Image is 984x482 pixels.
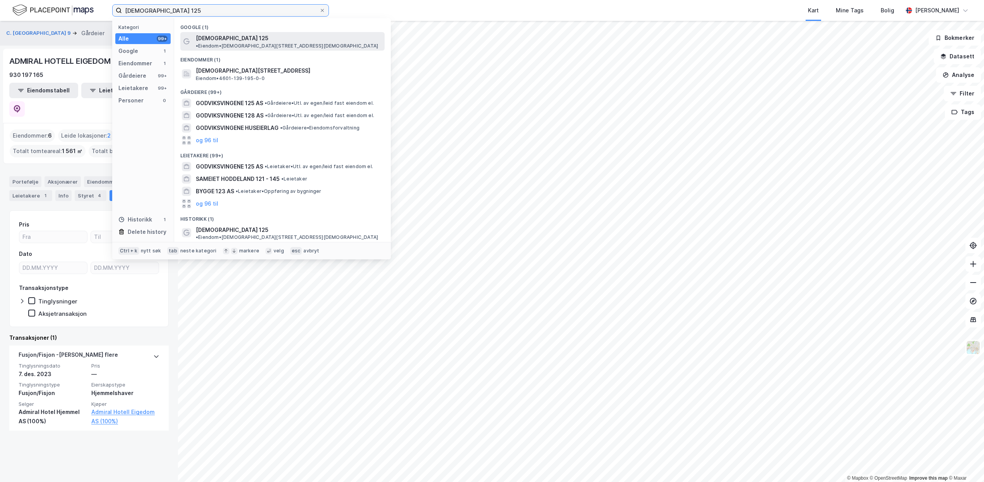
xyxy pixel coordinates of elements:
[161,216,168,223] div: 1
[41,192,49,199] div: 1
[91,363,159,369] span: Pris
[265,112,267,118] span: •
[118,247,139,255] div: Ctrl + k
[196,174,280,184] span: SAMEIET HODDELAND 121 - 145
[55,190,72,201] div: Info
[19,370,87,379] div: 7. des. 2023
[236,188,238,194] span: •
[12,3,94,17] img: logo.f888ab2527a4732fd821a326f86c7f29.svg
[196,75,265,82] span: Eiendom • 4601-139-195-0-0
[91,231,159,243] input: Til
[944,86,981,101] button: Filter
[118,83,148,93] div: Leietakere
[19,382,87,388] span: Tinglysningstype
[174,210,391,224] div: Historikk (1)
[19,249,32,259] div: Dato
[174,18,391,32] div: Google (1)
[9,190,52,201] div: Leietakere
[281,176,307,182] span: Leietaker
[118,24,171,30] div: Kategori
[19,363,87,369] span: Tinglysningsdato
[9,83,78,98] button: Eiendomstabell
[180,248,217,254] div: neste kategori
[239,248,259,254] div: markere
[19,401,87,407] span: Selger
[167,247,179,255] div: tab
[915,6,959,15] div: [PERSON_NAME]
[9,55,124,67] div: ADMIRAL HOTELL EIGEDOM AS
[48,131,52,140] span: 6
[128,227,166,237] div: Delete history
[157,85,168,91] div: 99+
[81,83,150,98] button: Leietakertabell
[196,43,378,49] span: Eiendom • [DEMOGRAPHIC_DATA][STREET_ADDRESS][DEMOGRAPHIC_DATA]
[936,67,981,83] button: Analyse
[91,401,159,407] span: Kjøper
[91,382,159,388] span: Eierskapstype
[870,475,907,481] a: OpenStreetMap
[966,340,981,355] img: Z
[934,49,981,64] button: Datasett
[174,83,391,97] div: Gårdeiere (99+)
[19,283,68,293] div: Transaksjonstype
[6,29,72,37] button: C. [GEOGRAPHIC_DATA] 9
[118,46,138,56] div: Google
[265,164,373,170] span: Leietaker • Utl. av egen/leid fast eiendom el.
[19,350,118,363] div: Fusjon/Fisjon - [PERSON_NAME] flere
[19,388,87,398] div: Fusjon/Fisjon
[196,123,279,133] span: GODVIKSVINGENE HUSEIERLAG
[9,333,169,342] div: Transaksjoner (1)
[303,248,319,254] div: avbryt
[196,34,269,43] span: [DEMOGRAPHIC_DATA] 125
[174,51,391,65] div: Eiendommer (1)
[81,29,104,38] div: Gårdeier
[10,145,86,157] div: Totalt tomteareal :
[196,187,234,196] span: BYGGE 123 AS
[10,129,55,142] div: Eiendommer :
[196,111,264,120] span: GODVIKSVINGENE 128 AS
[265,164,267,169] span: •
[75,190,106,201] div: Styret
[945,104,981,120] button: Tags
[909,475,948,481] a: Improve this map
[91,262,159,274] input: DD.MM.YYYY
[157,73,168,79] div: 99+
[89,145,168,157] div: Totalt byggareal :
[945,445,984,482] iframe: Chat Widget
[141,248,161,254] div: nytt søk
[84,176,132,187] div: Eiendommer
[196,199,218,208] button: og 96 til
[196,162,263,171] span: GODVIKSVINGENE 125 AS
[274,248,284,254] div: velg
[161,97,168,104] div: 0
[265,100,374,106] span: Gårdeiere • Utl. av egen/leid fast eiendom el.
[836,6,864,15] div: Mine Tags
[118,59,152,68] div: Eiendommer
[157,36,168,42] div: 99+
[58,129,114,142] div: Leide lokasjoner :
[929,30,981,46] button: Bokmerker
[280,125,359,131] span: Gårdeiere • Eiendomsforvaltning
[808,6,819,15] div: Kart
[96,192,103,199] div: 4
[122,5,319,16] input: Søk på adresse, matrikkel, gårdeiere, leietakere eller personer
[38,298,77,305] div: Tinglysninger
[281,176,284,182] span: •
[91,388,159,398] div: Hjemmelshaver
[265,112,374,119] span: Gårdeiere • Utl. av egen/leid fast eiendom el.
[110,190,163,201] div: Transaksjoner
[174,146,391,160] div: Leietakere (99+)
[107,131,111,140] span: 2
[62,146,82,156] span: 1 561 ㎡
[265,100,267,106] span: •
[196,225,269,235] span: [DEMOGRAPHIC_DATA] 125
[881,6,894,15] div: Bolig
[161,48,168,54] div: 1
[118,71,146,80] div: Gårdeiere
[9,176,41,187] div: Portefølje
[196,136,218,145] button: og 96 til
[38,310,87,317] div: Aksjetransaksjon
[91,370,159,379] div: —
[161,60,168,66] div: 1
